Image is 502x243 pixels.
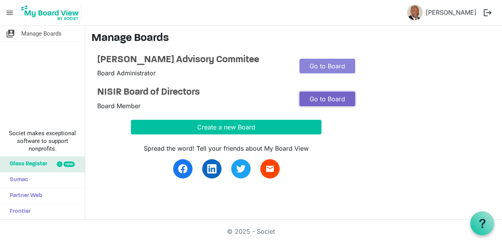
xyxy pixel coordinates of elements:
a: NISIR Board of Directors [97,87,288,98]
span: email [265,164,275,173]
a: Go to Board [299,92,355,106]
h3: Manage Boards [91,32,496,45]
span: Board Member [97,102,141,110]
button: logout [480,5,496,21]
a: [PERSON_NAME] [423,5,480,20]
div: Spread the word! Tell your friends about My Board View [131,144,321,153]
img: My Board View Logo [19,3,81,22]
span: Societ makes exceptional software to support nonprofits. [3,129,81,153]
a: [PERSON_NAME] Advisory Commitee [97,54,288,66]
span: Manage Boards [21,26,62,41]
span: menu [2,5,17,20]
img: xjiVs4T6btLrL1P87-CzEkdO0qLQtPj2AtgyEbK-M7YmYCBvERDnIw2VgXPfbkJNE4FXtH_0-9BY_I8Xi9_TrQ_thumb.png [407,5,423,20]
span: Glass Register [6,156,47,172]
a: Go to Board [299,59,355,73]
span: Board Administrator [97,69,156,77]
button: Create a new Board [131,120,321,134]
img: linkedin.svg [207,164,217,173]
span: Frontier [6,204,31,219]
img: twitter.svg [236,164,246,173]
span: switch_account [6,26,15,41]
a: email [260,159,280,178]
span: Sumac [6,172,28,188]
img: facebook.svg [178,164,187,173]
a: My Board View Logo [19,3,84,22]
span: Partner Web [6,188,42,204]
a: © 2025 - Societ [227,228,275,235]
div: new [64,161,75,167]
